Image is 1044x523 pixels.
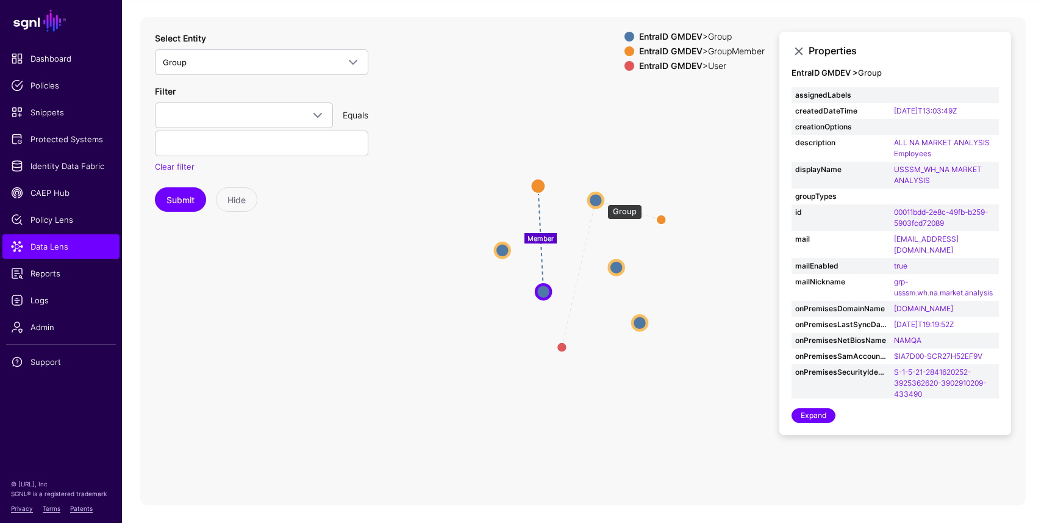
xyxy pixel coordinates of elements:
a: [DOMAIN_NAME] [894,304,953,313]
span: Data Lens [11,240,111,253]
strong: mailNickname [795,276,887,287]
a: Terms [43,505,60,512]
a: Snippets [2,100,120,124]
a: [DATE]T19:19:52Z [894,320,954,329]
a: [DATE]T13:03:49Z [894,106,957,115]
span: Policy Lens [11,214,111,226]
span: Identity Data Fabric [11,160,111,172]
a: S-1-5-21-2841620252-3925362620-3902910209-433490 [894,367,986,399]
strong: EntraID GMDEV [639,46,703,56]
strong: id [795,207,887,218]
a: Logs [2,288,120,312]
a: true [894,261,907,270]
a: Policies [2,73,120,98]
strong: onPremisesSamAccountName [795,351,887,362]
span: Policies [11,79,111,92]
a: 00011bdd-2e8c-49fb-b259-5903fcd72089 [894,207,988,228]
div: > User [637,61,767,71]
a: grp-usssm.wh.na.market.analysis [894,277,993,297]
span: Reports [11,267,111,280]
a: Policy Lens [2,207,120,232]
strong: onPremisesSecurityIdentifier [795,367,887,378]
a: USSSM_WH_NA MARKET ANALYSIS [894,165,982,185]
text: Member [527,234,554,242]
span: Dashboard [11,52,111,65]
span: Snippets [11,106,111,118]
a: Identity Data Fabric [2,154,120,178]
p: SGNL® is a registered trademark [11,489,111,499]
div: Equals [338,109,373,121]
div: > GroupMember [637,46,767,56]
button: Submit [155,187,206,212]
p: © [URL], Inc [11,479,111,489]
strong: groupTypes [795,191,887,202]
label: Select Entity [155,32,206,45]
a: CAEP Hub [2,181,120,205]
strong: EntraID GMDEV [639,60,703,71]
span: Protected Systems [11,133,111,145]
a: Expand [792,408,835,423]
a: $IA7D00-SCR27H52EF9V [894,352,982,361]
span: Group [163,57,187,67]
strong: description [795,137,887,148]
span: Support [11,356,111,368]
a: [EMAIL_ADDRESS][DOMAIN_NAME] [894,234,959,254]
strong: EntraID GMDEV [639,31,703,41]
a: Clear filter [155,162,195,171]
strong: EntraID GMDEV > [792,68,858,78]
a: Privacy [11,505,33,512]
button: Hide [216,187,257,212]
a: Admin [2,315,120,339]
strong: mail [795,234,887,245]
strong: mailEnabled [795,261,887,272]
h3: Properties [809,45,999,57]
strong: onPremisesLastSyncDateTime [795,319,887,330]
h4: Group [792,68,999,78]
a: ALL NA MARKET ANALYSIS Employees [894,138,990,158]
span: CAEP Hub [11,187,111,199]
a: Data Lens [2,234,120,259]
strong: createdDateTime [795,106,887,117]
span: Logs [11,294,111,306]
a: SGNL [7,7,115,34]
strong: displayName [795,164,887,175]
strong: creationOptions [795,121,887,132]
a: Dashboard [2,46,120,71]
a: Protected Systems [2,127,120,151]
div: > Group [637,32,767,41]
span: Admin [11,321,111,333]
label: Filter [155,85,176,98]
strong: onPremisesDomainName [795,303,887,314]
div: Group [607,204,642,220]
a: Reports [2,261,120,286]
a: Patents [70,505,93,512]
a: NAMQA [894,336,921,345]
strong: onPremisesNetBiosName [795,335,887,346]
strong: assignedLabels [795,90,887,101]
